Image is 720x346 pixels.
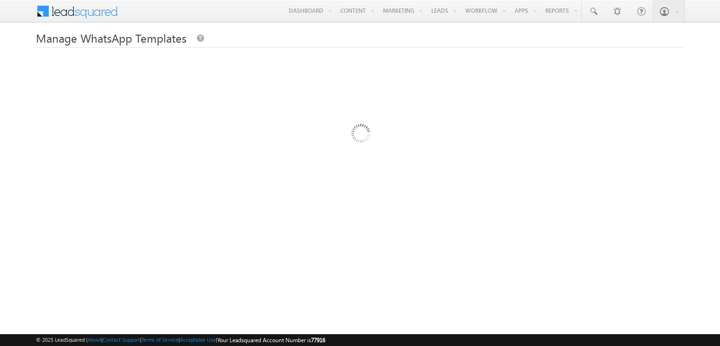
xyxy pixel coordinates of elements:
a: About [88,337,101,343]
a: Contact Support [103,337,140,343]
span: Manage WhatsApp Templates [36,30,187,46]
a: Acceptable Use [180,337,216,343]
span: © 2025 LeadSquared | | | | | [36,336,325,345]
span: 77916 [311,337,325,344]
img: Loading... [311,86,409,184]
span: Your Leadsquared Account Number is [217,337,325,344]
a: Terms of Service [142,337,178,343]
